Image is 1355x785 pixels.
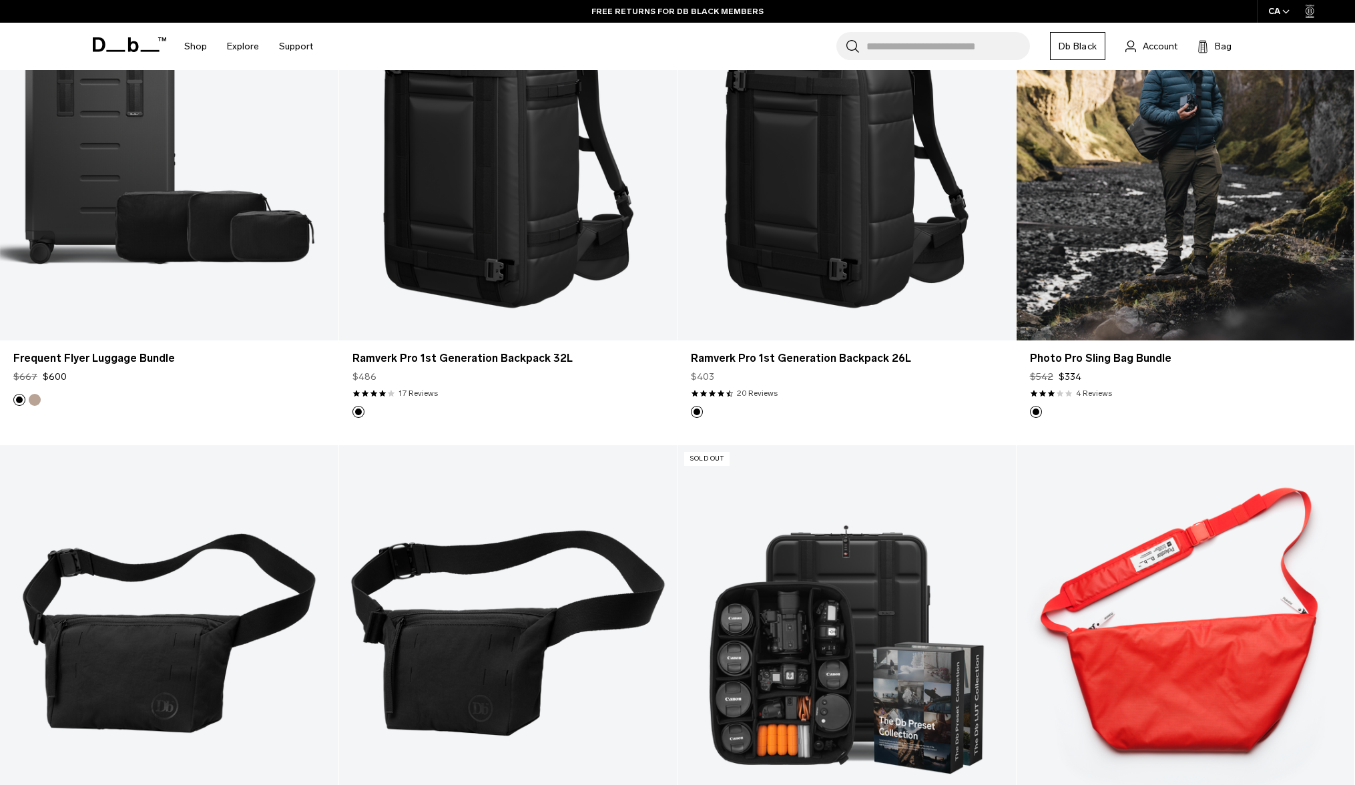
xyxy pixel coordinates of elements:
[279,23,313,70] a: Support
[352,406,364,418] button: Black Out
[1030,370,1053,384] s: $542
[691,370,714,384] span: $403
[1143,39,1177,53] span: Account
[591,5,764,17] a: FREE RETURNS FOR DB BLACK MEMBERS
[1030,350,1342,366] a: Photo Pro Sling Bag Bundle
[691,350,1003,366] a: Ramverk Pro 1st Generation Backpack 26L
[13,350,325,366] a: Frequent Flyer Luggage Bundle
[1197,38,1232,54] button: Bag
[1125,38,1177,54] a: Account
[737,387,778,399] a: 20 reviews
[352,370,376,384] span: $486
[1050,32,1105,60] a: Db Black
[29,394,41,406] button: Fogbow Beige
[691,406,703,418] button: Black Out
[43,370,67,384] span: $600
[227,23,259,70] a: Explore
[352,350,664,366] a: Ramverk Pro 1st Generation Backpack 32L
[1215,39,1232,53] span: Bag
[13,370,37,384] s: $667
[684,452,730,466] p: Sold Out
[13,394,25,406] button: Black Out
[1076,387,1112,399] a: 4 reviews
[174,23,323,70] nav: Main Navigation
[398,387,438,399] a: 17 reviews
[184,23,207,70] a: Shop
[1030,406,1042,418] button: Black Out
[1059,370,1081,384] span: $334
